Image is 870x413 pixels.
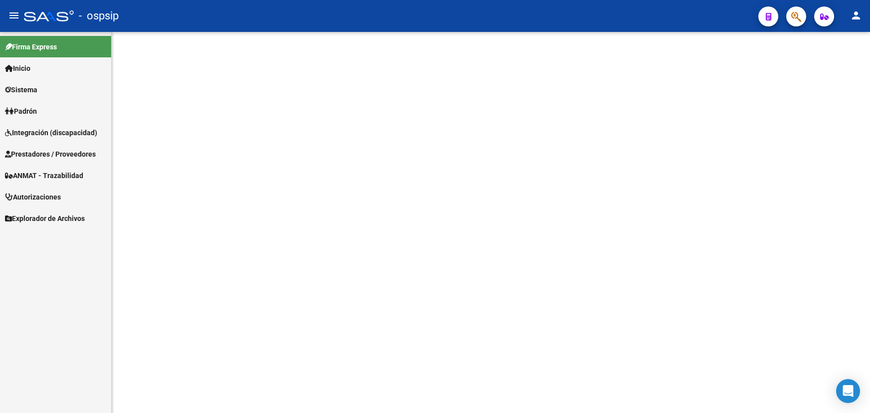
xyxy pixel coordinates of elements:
[5,192,61,203] span: Autorizaciones
[5,63,30,74] span: Inicio
[850,9,862,21] mat-icon: person
[5,213,85,224] span: Explorador de Archivos
[8,9,20,21] mat-icon: menu
[5,170,83,181] span: ANMAT - Trazabilidad
[5,84,37,95] span: Sistema
[836,379,860,403] div: Open Intercom Messenger
[5,41,57,52] span: Firma Express
[5,149,96,160] span: Prestadores / Proveedores
[5,127,97,138] span: Integración (discapacidad)
[79,5,119,27] span: - ospsip
[5,106,37,117] span: Padrón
